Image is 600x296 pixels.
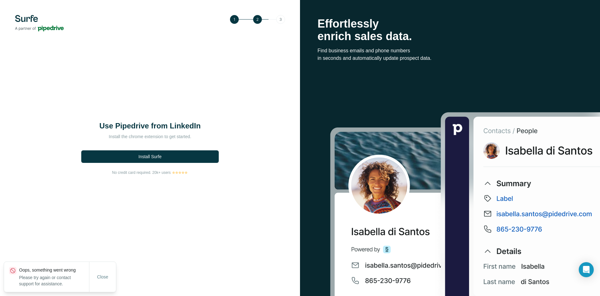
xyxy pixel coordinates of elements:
[112,170,171,175] span: No credit card required. 20k+ users
[138,153,162,160] span: Install Surfe
[317,47,582,55] p: Find business emails and phone numbers
[230,15,285,24] img: Step 2
[93,271,113,283] button: Close
[579,262,594,277] div: Open Intercom Messenger
[19,267,89,273] p: Oops, something went wrong
[330,111,600,296] img: Surfe Stock Photo - Selling good vibes
[19,274,89,287] p: Please try again or contact support for assistance.
[87,121,212,131] h1: Use Pipedrive from LinkedIn
[15,15,64,31] img: Surfe's logo
[317,18,582,30] p: Effortlessly
[81,150,219,163] button: Install Surfe
[97,274,108,280] span: Close
[87,133,212,140] p: Install the chrome extension to get started.
[317,30,582,43] p: enrich sales data.
[317,55,582,62] p: in seconds and automatically update prospect data.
